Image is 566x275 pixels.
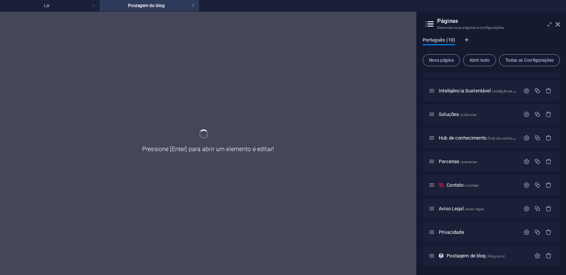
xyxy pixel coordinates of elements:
[534,158,541,165] div: Duplicar
[505,58,554,63] font: Todas as Configurações
[545,158,552,165] div: Removedor
[523,182,530,188] div: Configurações
[545,253,552,259] div: Removedor
[436,230,520,235] div: Privacidade​
[439,135,486,141] font: Hub de conhecimento
[492,88,532,94] font: /inteligência-sustentavel
[128,3,165,8] font: Postagem do blog
[439,159,477,164] span: Clique para abrir a página
[437,25,504,30] font: Gerenciar suas páginas e configurações
[469,58,490,63] font: Abrir tudo
[523,135,530,141] div: Configurações
[439,159,459,164] font: Parcerias
[499,54,560,66] button: Todas as Configurações
[523,158,530,165] div: Configurações
[444,253,530,258] div: Postagem de blog/blog-post
[534,135,541,141] div: Duplicar
[545,135,552,141] div: Removedor
[545,182,552,188] div: Removedor
[436,135,520,140] div: Hub de conhecimento/hub-de-conhecimento
[447,253,486,259] font: Postagem de blog
[439,111,477,117] span: Clique para abrir a página
[534,111,541,117] div: Duplicar
[545,229,552,235] div: Removedor
[423,37,560,51] div: Guia de Idiomas
[436,206,520,211] div: Aviso Legal/aviso-legal
[523,88,530,94] div: Configurações
[487,135,527,141] font: /hub-de-conhecimento
[463,54,496,66] button: Abrir tudo
[437,18,458,24] font: Páginas
[534,229,541,235] div: Duplicar
[534,253,541,259] div: Configurações
[439,135,526,141] span: Clique para abrir a página
[429,58,454,63] font: Nova página
[545,88,552,94] div: Removedor
[460,113,477,117] font: /solucoes
[460,160,477,164] font: /parcerias
[534,205,541,212] div: Duplicar
[439,88,491,94] font: Inteligência Sustentável
[447,182,479,188] span: Clique para abrir a página
[534,88,541,94] div: Duplicar
[447,253,505,259] span: Clique para abrir a página
[439,206,484,211] span: Clique para abrir a página
[436,112,520,117] div: Soluções/solucoes
[465,207,484,211] font: /aviso-legal
[464,183,479,187] font: /contato
[487,254,505,258] font: /blog-post
[436,88,520,93] div: Inteligência Sustentável/inteligência-sustentavel
[545,111,552,117] div: Removedor
[439,229,465,235] span: Clique para abrir a página
[523,229,530,235] div: Configurações
[439,111,459,117] font: Soluções
[523,205,530,212] div: Configurações
[534,182,541,188] div: Duplicar
[444,183,520,187] div: Contato/contato
[423,37,455,43] font: Português (10)
[439,206,464,211] font: Aviso Legal
[436,159,520,164] div: Parcerias/parcerias
[545,205,552,212] div: Removedor
[523,111,530,117] div: Configurações
[44,3,50,8] font: Lar
[423,54,460,66] button: Nova página
[447,182,463,188] font: Contato
[439,229,464,235] font: Privacidade
[438,253,444,259] div: Esse layout é usado como modelo para todos os itens (por exemplo, uma postagem de blog) desta col...
[439,88,533,94] span: Clique para abrir a página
